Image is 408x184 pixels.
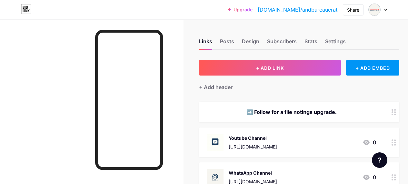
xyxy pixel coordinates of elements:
[242,37,259,49] div: Design
[347,6,359,13] div: Share
[229,143,277,150] div: [URL][DOMAIN_NAME]
[229,169,277,176] div: WhatsApp Channel
[199,83,233,91] div: + Add header
[199,60,341,76] button: + ADD LINK
[363,173,376,181] div: 0
[304,37,317,49] div: Stats
[199,37,212,49] div: Links
[207,108,376,116] div: ➡️ Follow for a file notings upgrade.
[267,37,297,49] div: Subscribers
[207,134,224,151] img: Youtube Channel
[363,138,376,146] div: 0
[228,7,253,12] a: Upgrade
[258,6,338,14] a: [DOMAIN_NAME]/andbureaucrat
[229,135,277,141] div: Youtube Channel
[346,60,399,76] div: + ADD EMBED
[220,37,234,49] div: Posts
[368,4,381,16] img: andbureaucrat
[256,65,284,71] span: + ADD LINK
[325,37,346,49] div: Settings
